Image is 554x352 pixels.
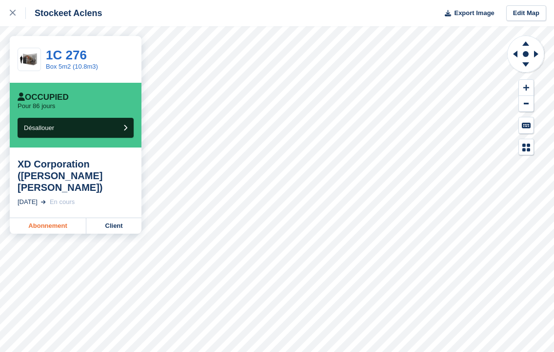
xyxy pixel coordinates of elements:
a: 1C 276 [46,48,87,62]
button: Map Legend [519,139,534,155]
div: En cours [50,197,75,207]
div: Stockeet Aclens [26,7,102,19]
span: Désallouer [24,124,54,131]
div: Occupied [18,93,69,102]
button: Zoom In [519,80,534,96]
img: arrow-right-light-icn-cde0832a797a2874e46488d9cf13f60e5c3a73dbe684e267c42b8395dfbc2abf.svg [41,200,46,204]
p: Pour 86 jours [18,102,55,110]
a: Client [86,218,141,234]
button: Zoom Out [519,96,534,112]
button: Keyboard Shortcuts [519,117,534,133]
a: Abonnement [10,218,86,234]
div: [DATE] [18,197,38,207]
span: Export Image [454,8,494,18]
button: Désallouer [18,118,134,138]
a: Edit Map [506,5,546,21]
img: 60-sqft-unit%202023-11-07%2015_54_43.jpg [18,51,40,68]
a: Box 5m2 (10.8m3) [46,63,98,70]
div: XD Corporation ([PERSON_NAME] [PERSON_NAME]) [18,158,134,193]
button: Export Image [439,5,495,21]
